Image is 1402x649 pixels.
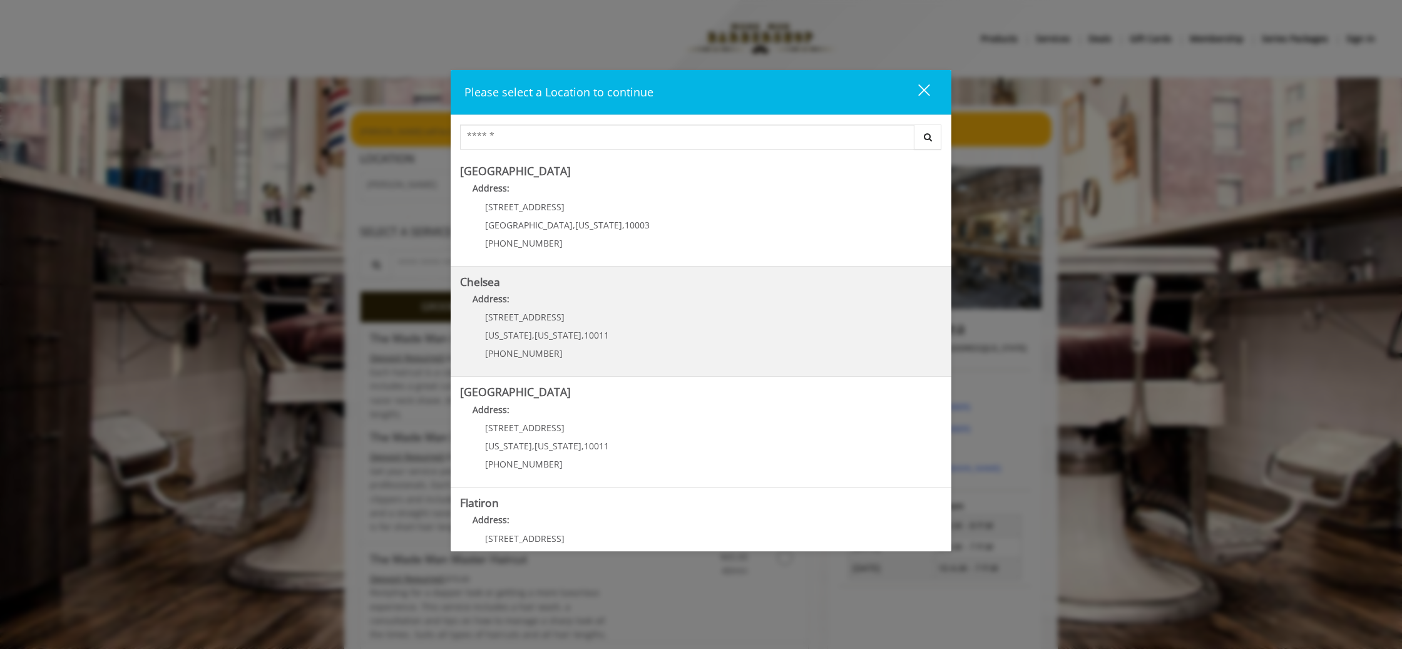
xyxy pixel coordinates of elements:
span: , [622,219,625,231]
span: [STREET_ADDRESS] [485,533,565,544]
span: 10003 [625,219,650,231]
span: [STREET_ADDRESS] [485,201,565,213]
span: , [581,329,584,341]
b: Address: [473,514,509,526]
b: Address: [473,182,509,194]
span: , [532,329,535,341]
span: [US_STATE] [535,329,581,341]
i: Search button [921,133,935,141]
span: [PHONE_NUMBER] [485,458,563,470]
input: Search Center [460,125,914,150]
b: Flatiron [460,495,499,510]
b: [GEOGRAPHIC_DATA] [460,163,571,178]
span: [STREET_ADDRESS] [485,422,565,434]
span: [US_STATE] [485,329,532,341]
span: , [573,219,575,231]
span: [US_STATE] [575,219,622,231]
span: [PHONE_NUMBER] [485,347,563,359]
span: , [581,440,584,452]
div: Center Select [460,125,942,156]
b: Address: [473,293,509,305]
span: Please select a Location to continue [464,84,653,100]
div: close dialog [904,83,929,102]
span: [STREET_ADDRESS] [485,311,565,323]
b: Address: [473,404,509,416]
span: 10011 [584,440,609,452]
span: 10011 [584,329,609,341]
span: [GEOGRAPHIC_DATA] [485,219,573,231]
b: [GEOGRAPHIC_DATA] [460,384,571,399]
span: [PHONE_NUMBER] [485,237,563,249]
span: , [532,440,535,452]
span: [US_STATE] [535,440,581,452]
b: Chelsea [460,274,500,289]
button: close dialog [895,79,938,105]
span: [US_STATE] [485,440,532,452]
